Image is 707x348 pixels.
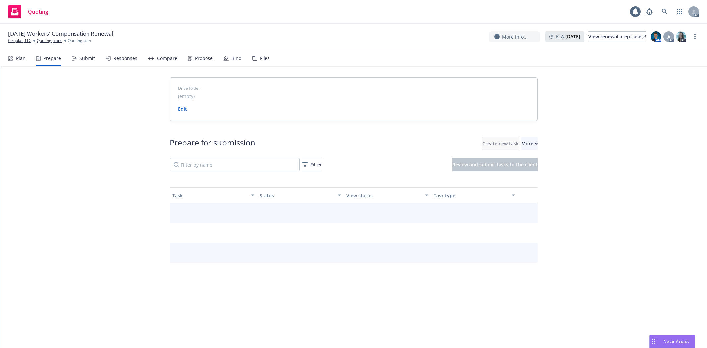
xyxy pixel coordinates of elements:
[667,33,670,40] span: A
[8,38,31,44] a: Cirqular, LLC
[482,140,519,146] span: Create new task
[431,187,518,203] button: Task type
[231,56,242,61] div: Bind
[260,56,270,61] div: Files
[658,5,671,18] a: Search
[452,158,538,171] button: Review and submit tasks to the client
[172,192,247,199] div: Task
[691,33,699,41] a: more
[37,38,62,44] a: Quoting plans
[68,38,91,44] span: Quoting plan
[302,158,322,171] button: Filter
[521,137,538,150] button: More
[556,33,580,40] span: ETA :
[28,9,48,14] span: Quoting
[257,187,344,203] button: Status
[651,31,661,42] img: photo
[650,335,658,348] div: Drag to move
[170,137,255,150] div: Prepare for submission
[170,187,257,203] button: Task
[16,56,26,61] div: Plan
[113,56,137,61] div: Responses
[643,5,656,18] a: Report a Bug
[502,33,528,40] span: More info...
[482,137,519,150] button: Create new task
[8,30,113,38] span: [DATE] Workers' Compensation Renewal
[344,187,431,203] button: View status
[565,33,580,40] strong: [DATE]
[588,32,646,42] div: View renewal prep case
[5,2,51,21] a: Quoting
[195,56,213,61] div: Propose
[43,56,61,61] div: Prepare
[178,86,529,91] span: Drive folder
[178,106,187,112] a: Edit
[489,31,540,42] button: More info...
[649,335,695,348] button: Nova Assist
[452,161,538,168] span: Review and submit tasks to the client
[346,192,421,199] div: View status
[588,31,646,42] a: View renewal prep case
[434,192,508,199] div: Task type
[673,5,686,18] a: Switch app
[663,338,689,344] span: Nova Assist
[157,56,177,61] div: Compare
[676,31,686,42] img: photo
[260,192,334,199] div: Status
[170,158,300,171] input: Filter by name
[79,56,95,61] div: Submit
[178,93,195,100] span: (empty)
